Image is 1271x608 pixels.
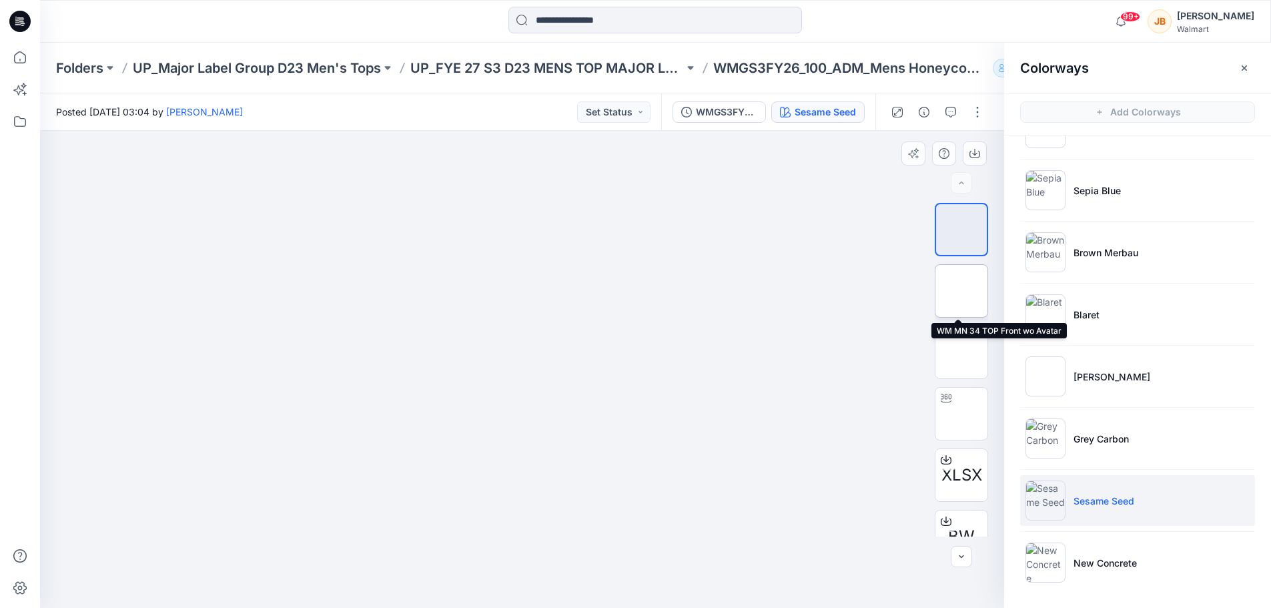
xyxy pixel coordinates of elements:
button: Details [913,101,935,123]
a: Folders [56,59,103,77]
p: New Concrete [1074,556,1137,570]
div: JB [1148,9,1172,33]
a: UP_FYE 27 S3 D23 MENS TOP MAJOR LABEL GROUP [410,59,684,77]
p: Sesame Seed [1074,494,1134,508]
img: Green Ivy [1025,356,1066,396]
p: WMGS3FY26_100_ADM_Mens Honeycomb Quarter Zip [713,59,987,77]
h2: Colorways [1020,60,1089,76]
button: WMGS3FY26_100_ADM_Mens Honeycomb Quarter Zip [673,101,766,123]
p: [PERSON_NAME] [1074,370,1150,384]
button: Sesame Seed [771,101,865,123]
img: Sesame Seed [1025,481,1066,521]
img: Brown Merbau [1025,232,1066,272]
img: Grey Carbon [1025,418,1066,459]
a: [PERSON_NAME] [166,106,243,117]
span: 99+ [1120,11,1140,22]
div: Sesame Seed [795,105,856,119]
span: XLSX [941,463,982,487]
span: BW [948,525,975,549]
button: 31 [993,59,1035,77]
p: Sepia Blue [1074,184,1121,198]
img: New Concrete [1025,543,1066,583]
img: Blaret [1025,294,1066,334]
img: Sepia Blue [1025,170,1066,210]
p: Brown Merbau [1074,246,1138,260]
div: Walmart [1177,24,1254,34]
div: [PERSON_NAME] [1177,8,1254,24]
p: Grey Carbon [1074,432,1129,446]
span: Posted [DATE] 03:04 by [56,105,243,119]
a: UP_Major Label Group D23 Men's Tops [133,59,381,77]
p: Blaret [1074,308,1100,322]
div: WMGS3FY26_100_ADM_Mens Honeycomb Quarter Zip [696,105,757,119]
